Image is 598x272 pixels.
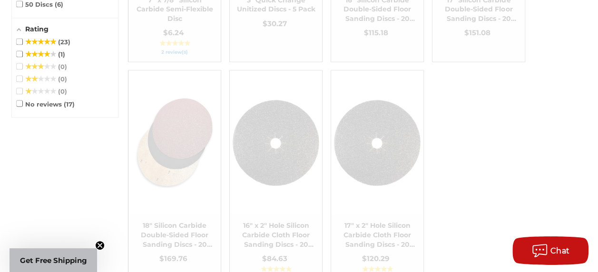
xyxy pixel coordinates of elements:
[17,0,63,8] span: 50 Discs
[58,63,67,70] span: 0
[58,38,70,46] span: 23
[25,75,56,83] span: ★★★★★
[64,100,75,107] span: 17
[25,50,56,58] span: ★★★★★
[58,87,67,95] span: 0
[55,0,63,8] span: 6
[20,256,87,265] span: Get Free Shipping
[25,25,49,33] span: Rating
[58,50,65,58] span: 1
[17,100,75,107] span: No reviews
[25,38,56,46] span: ★★★★★
[95,241,105,250] button: Close teaser
[10,248,97,272] div: Get Free ShippingClose teaser
[25,87,56,95] span: ★★★★★
[512,236,588,265] button: Chat
[58,75,67,83] span: 0
[550,246,570,255] span: Chat
[25,63,56,70] span: ★★★★★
